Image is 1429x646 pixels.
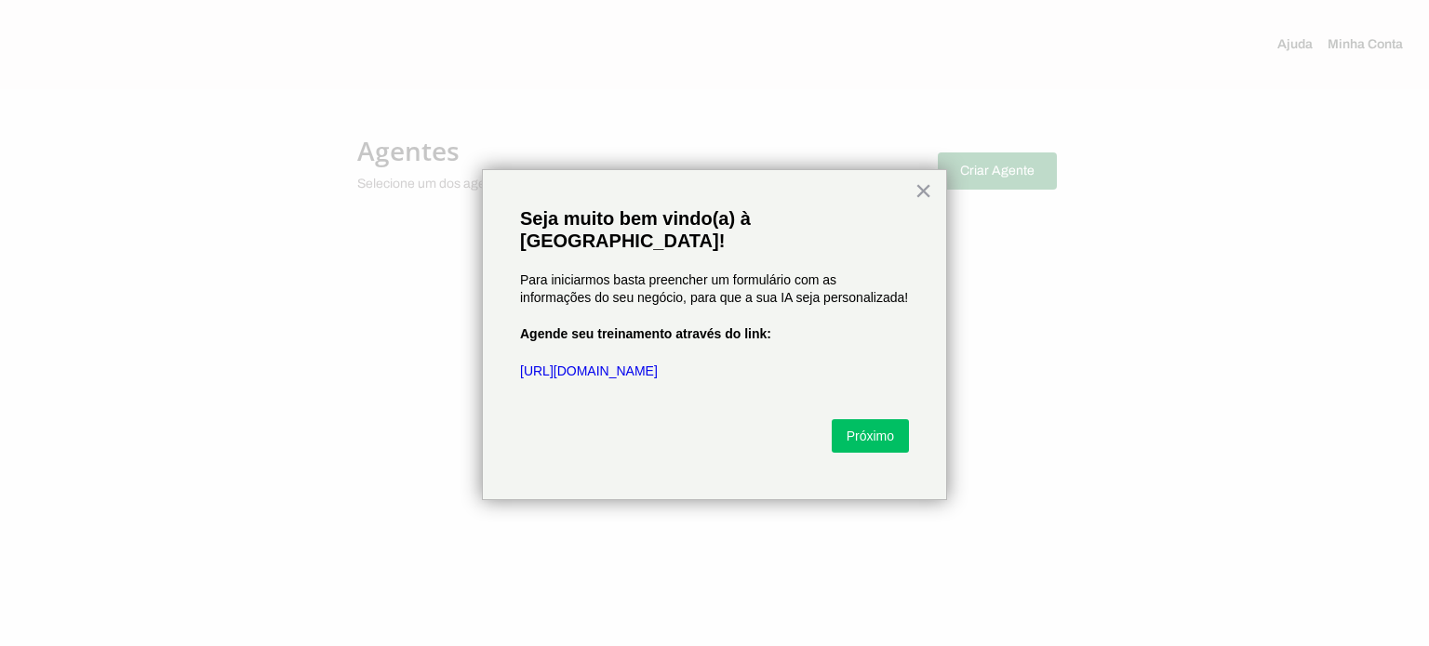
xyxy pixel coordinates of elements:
[520,271,909,308] p: Para iniciarmos basta preencher um formulário com as informações do seu negócio, para que a sua I...
[915,176,932,205] button: Close
[520,326,771,341] strong: Agende seu treinamento através do link:
[520,207,909,252] p: Seja muito bem vindo(a) à [GEOGRAPHIC_DATA]!
[832,419,909,453] button: Próximo
[520,363,658,378] a: [URL][DOMAIN_NAME]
